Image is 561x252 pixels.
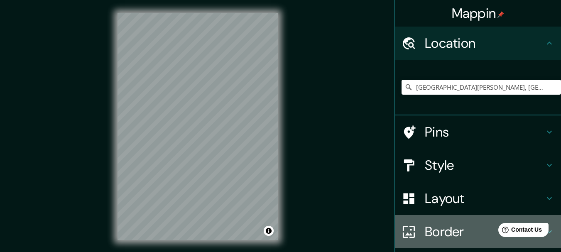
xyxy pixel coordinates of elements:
h4: Border [425,223,544,240]
h4: Location [425,35,544,51]
div: Border [395,215,561,248]
div: Style [395,149,561,182]
button: Toggle attribution [264,226,274,236]
div: Location [395,27,561,60]
div: Pins [395,115,561,149]
img: pin-icon.png [497,11,504,18]
input: Pick your city or area [402,80,561,95]
h4: Layout [425,190,544,207]
h4: Pins [425,124,544,140]
h4: Mappin [452,5,505,22]
canvas: Map [118,13,278,240]
h4: Style [425,157,544,174]
div: Layout [395,182,561,215]
iframe: Help widget launcher [487,220,552,243]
